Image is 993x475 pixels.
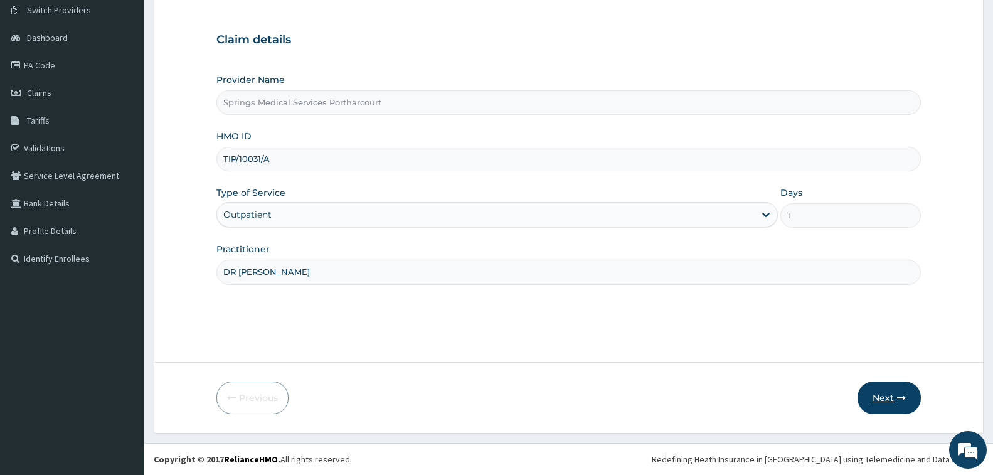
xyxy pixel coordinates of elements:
[216,130,252,142] label: HMO ID
[27,32,68,43] span: Dashboard
[216,33,921,47] h3: Claim details
[216,382,289,414] button: Previous
[780,186,802,199] label: Days
[144,443,993,475] footer: All rights reserved.
[216,260,921,284] input: Enter Name
[27,115,50,126] span: Tariffs
[216,73,285,86] label: Provider Name
[224,454,278,465] a: RelianceHMO
[216,243,270,255] label: Practitioner
[216,186,285,199] label: Type of Service
[154,454,280,465] strong: Copyright © 2017 .
[223,208,272,221] div: Outpatient
[216,147,921,171] input: Enter HMO ID
[858,382,921,414] button: Next
[27,87,51,99] span: Claims
[27,4,91,16] span: Switch Providers
[652,453,984,466] div: Redefining Heath Insurance in [GEOGRAPHIC_DATA] using Telemedicine and Data Science!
